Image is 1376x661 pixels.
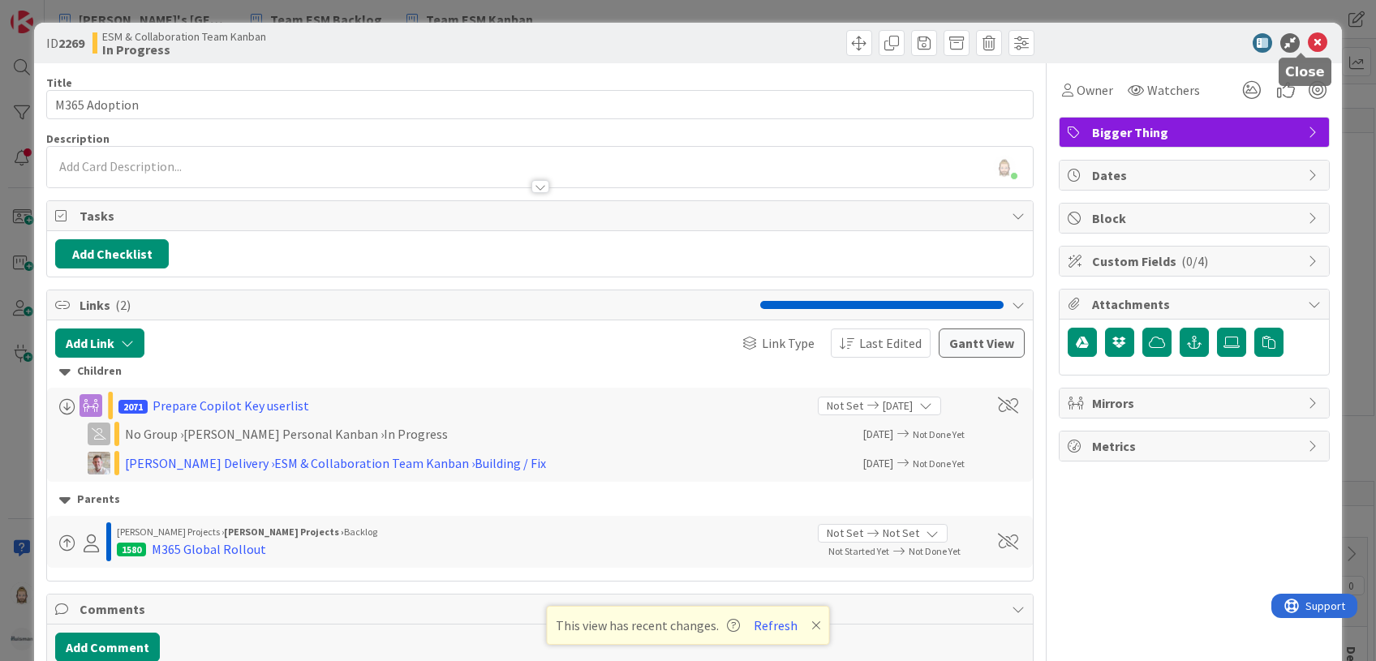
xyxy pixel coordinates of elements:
[993,155,1016,178] img: LaT3y7r22MuEzJAq8SoXmSHa1xSW2awU.png
[153,396,309,415] div: Prepare Copilot Key userlist
[859,333,922,353] span: Last Edited
[80,206,1003,225] span: Tasks
[1092,436,1300,456] span: Metrics
[125,453,547,473] div: [PERSON_NAME] Delivery › ESM & Collaboration Team Kanban › Building / Fixing
[831,328,931,358] button: Last Edited
[913,428,965,440] span: Not Done Yet
[827,397,863,414] span: Not Set
[115,297,131,313] span: ( 2 )
[102,43,266,56] b: In Progress
[34,2,74,22] span: Support
[748,615,803,636] button: Refresh
[224,526,344,538] b: [PERSON_NAME] Projects ›
[152,539,266,559] div: M365 Global Rollout
[46,75,72,90] label: Title
[883,525,919,542] span: Not Set
[1092,165,1300,185] span: Dates
[344,526,377,538] span: Backlog
[46,131,110,146] span: Description
[80,295,751,315] span: Links
[1285,64,1325,79] h5: Close
[1147,80,1200,100] span: Watchers
[88,452,110,474] img: Rd
[939,328,1025,358] button: Gantt View
[1092,208,1300,228] span: Block
[102,30,266,43] span: ESM & Collaboration Team Kanban
[827,525,863,542] span: Not Set
[828,545,889,557] span: Not Started Yet
[1092,251,1300,271] span: Custom Fields
[58,35,84,51] b: 2269
[1092,294,1300,314] span: Attachments
[909,545,961,557] span: Not Done Yet
[55,328,144,358] button: Add Link
[80,599,1003,619] span: Comments
[1077,80,1113,100] span: Owner
[117,543,146,556] div: 1580
[913,457,965,470] span: Not Done Yet
[55,239,169,268] button: Add Checklist
[59,491,1020,509] div: Parents
[117,526,224,538] span: [PERSON_NAME] Projects ›
[118,400,148,414] span: 2071
[1181,253,1208,269] span: ( 0/4 )
[1092,393,1300,413] span: Mirrors
[1092,122,1300,142] span: Bigger Thing
[762,333,815,353] span: Link Type
[46,90,1033,119] input: type card name here...
[883,397,913,414] span: [DATE]
[822,455,893,472] span: [DATE]
[125,424,547,444] div: No Group › [PERSON_NAME] Personal Kanban › In Progress
[46,33,84,53] span: ID
[59,363,1020,380] div: Children
[822,426,893,443] span: [DATE]
[556,616,740,635] span: This view has recent changes.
